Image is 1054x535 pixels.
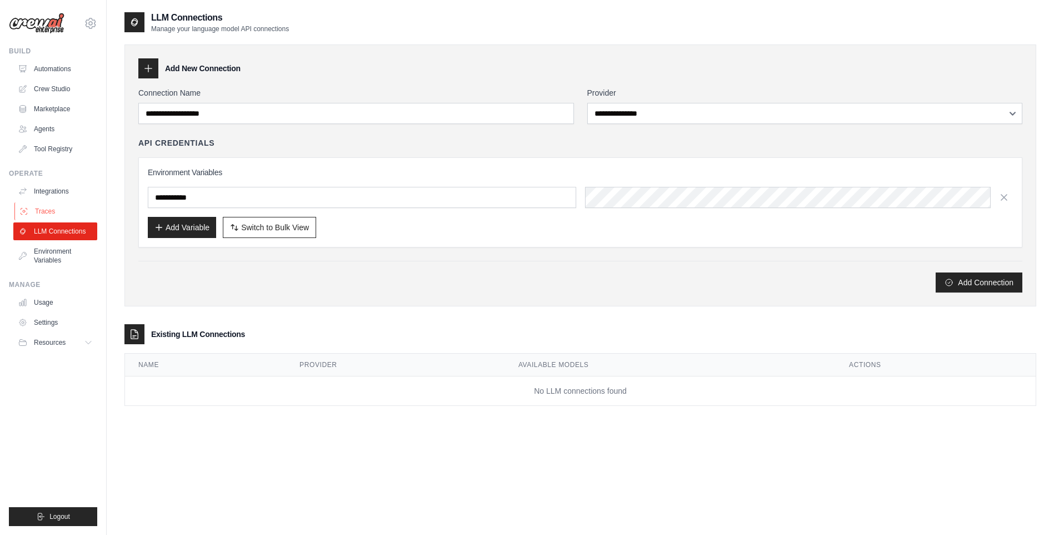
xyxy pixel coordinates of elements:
img: Logo [9,13,64,34]
a: Crew Studio [13,80,97,98]
button: Logout [9,507,97,526]
p: Manage your language model API connections [151,24,289,33]
th: Provider [286,354,505,377]
a: Traces [14,202,98,220]
th: Available Models [505,354,836,377]
div: Manage [9,280,97,289]
label: Connection Name [138,87,574,98]
h4: API Credentials [138,137,214,148]
button: Switch to Bulk View [223,217,316,238]
a: Agents [13,120,97,138]
a: LLM Connections [13,222,97,240]
th: Actions [836,354,1036,377]
button: Resources [13,334,97,351]
span: Logout [49,512,70,521]
a: Integrations [13,182,97,200]
td: No LLM connections found [125,377,1036,406]
h3: Add New Connection [165,63,241,74]
a: Tool Registry [13,140,97,158]
a: Marketplace [13,100,97,118]
h2: LLM Connections [151,11,289,24]
button: Add Connection [936,273,1022,293]
label: Provider [587,87,1023,98]
a: Automations [13,60,97,78]
span: Switch to Bulk View [241,222,309,233]
a: Environment Variables [13,242,97,269]
a: Settings [13,314,97,331]
button: Add Variable [148,217,216,238]
th: Name [125,354,286,377]
span: Resources [34,338,66,347]
div: Build [9,47,97,56]
h3: Existing LLM Connections [151,329,245,340]
h3: Environment Variables [148,167,1013,178]
div: Operate [9,169,97,178]
a: Usage [13,294,97,311]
